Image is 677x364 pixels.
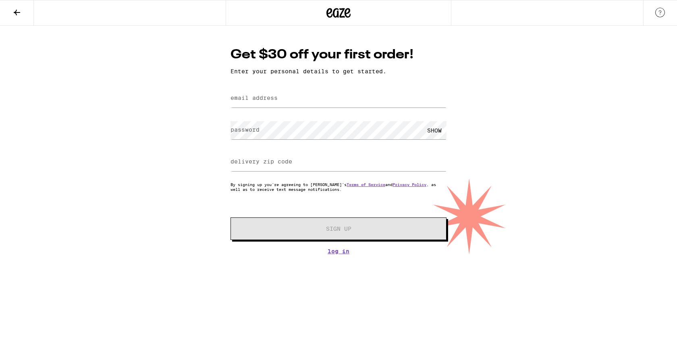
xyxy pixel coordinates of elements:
h1: Get $30 off your first order! [231,46,446,64]
label: email address [231,95,278,101]
a: Privacy Policy [392,182,426,187]
input: email address [231,89,446,108]
a: Log In [231,248,446,254]
input: delivery zip code [231,153,446,171]
label: delivery zip code [231,158,292,165]
p: Enter your personal details to get started. [231,68,446,74]
span: Sign Up [326,226,351,232]
a: Terms of Service [347,182,385,187]
button: Sign Up [231,217,446,240]
div: SHOW [422,121,446,139]
label: password [231,126,260,133]
p: By signing up you're agreeing to [PERSON_NAME]'s and , as well as to receive text message notific... [231,182,446,192]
